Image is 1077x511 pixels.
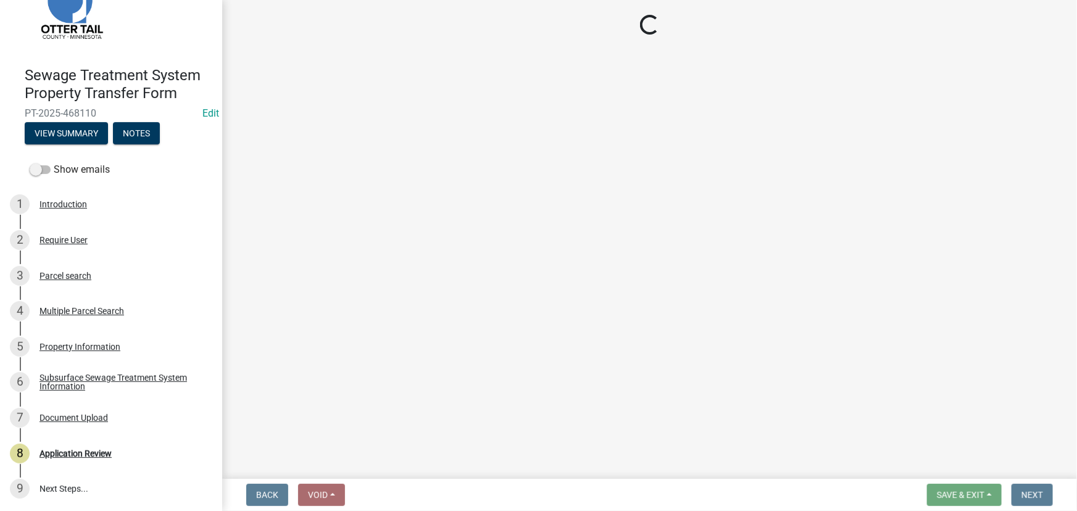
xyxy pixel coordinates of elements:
span: PT-2025-468110 [25,107,198,119]
label: Show emails [30,162,110,177]
div: 8 [10,444,30,463]
wm-modal-confirm: Notes [113,129,160,139]
span: Back [256,490,278,500]
div: 7 [10,408,30,428]
div: Introduction [40,200,87,209]
button: View Summary [25,122,108,144]
div: 2 [10,230,30,250]
div: 3 [10,266,30,286]
button: Back [246,484,288,506]
div: Require User [40,236,88,244]
wm-modal-confirm: Edit Application Number [202,107,219,119]
div: Property Information [40,343,120,351]
button: Save & Exit [927,484,1002,506]
div: 4 [10,301,30,321]
div: 1 [10,194,30,214]
div: Application Review [40,449,112,458]
button: Notes [113,122,160,144]
button: Void [298,484,345,506]
button: Next [1012,484,1053,506]
div: Multiple Parcel Search [40,307,124,315]
span: Save & Exit [937,490,984,500]
div: Subsurface Sewage Treatment System Information [40,373,202,391]
div: Document Upload [40,413,108,422]
div: 9 [10,479,30,499]
span: Void [308,490,328,500]
div: Parcel search [40,272,91,280]
h4: Sewage Treatment System Property Transfer Form [25,67,212,102]
a: Edit [202,107,219,119]
wm-modal-confirm: Summary [25,129,108,139]
div: 6 [10,372,30,392]
div: 5 [10,337,30,357]
span: Next [1021,490,1043,500]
